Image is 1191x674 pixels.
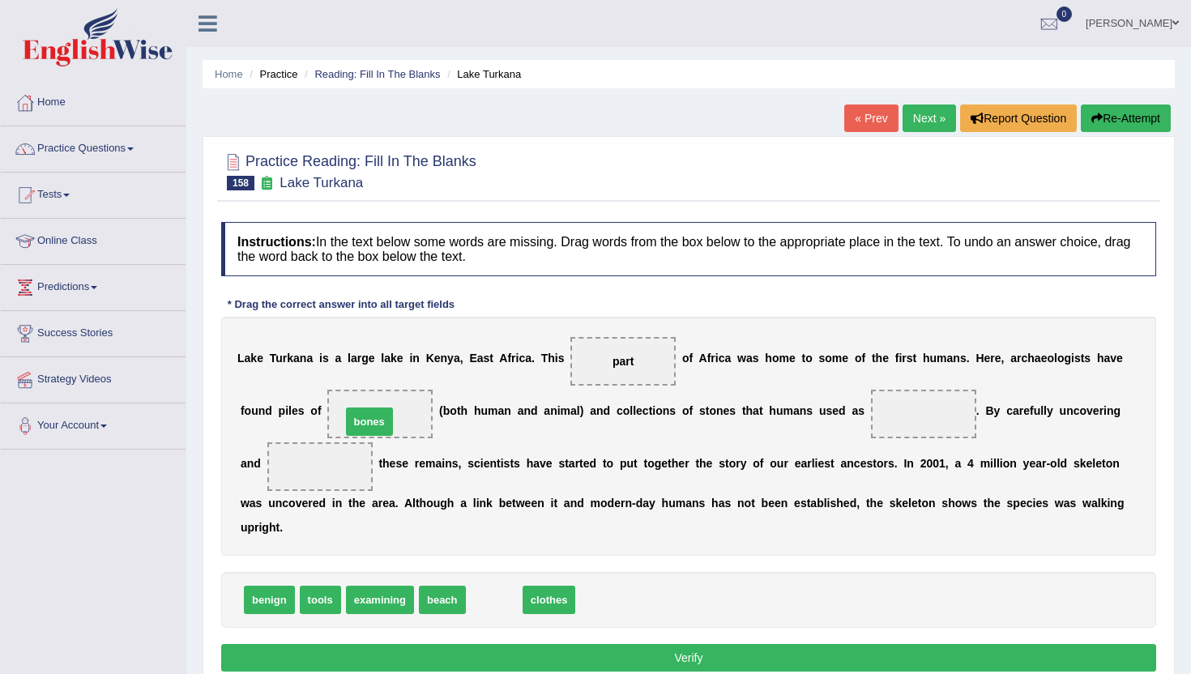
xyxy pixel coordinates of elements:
[682,404,689,417] b: o
[832,352,842,365] b: m
[844,105,898,132] a: « Prev
[678,457,685,470] b: e
[447,352,454,365] b: y
[855,352,862,365] b: o
[716,404,724,417] b: n
[871,390,976,438] span: Drop target
[627,457,634,470] b: u
[994,404,1001,417] b: y
[623,404,630,417] b: o
[682,352,689,365] b: o
[655,457,662,470] b: g
[913,352,917,365] b: t
[1074,352,1081,365] b: s
[484,457,490,470] b: e
[899,352,902,365] b: i
[319,352,322,365] b: i
[583,457,590,470] b: e
[644,457,648,470] b: t
[759,404,763,417] b: t
[1041,352,1048,365] b: e
[1,173,186,213] a: Tests
[546,457,553,470] b: e
[501,457,504,470] b: i
[1034,404,1041,417] b: u
[590,404,596,417] b: a
[617,404,623,417] b: c
[825,352,832,365] b: o
[1017,352,1021,365] b: r
[895,352,899,365] b: f
[753,404,759,417] b: a
[719,457,725,470] b: s
[561,404,570,417] b: m
[300,352,307,365] b: n
[450,404,457,417] b: o
[467,457,474,470] b: s
[1,311,186,352] a: Success Stories
[480,404,488,417] b: u
[789,352,796,365] b: e
[711,352,715,365] b: r
[557,404,561,417] b: i
[335,352,341,365] b: a
[947,352,954,365] b: a
[514,457,520,470] b: s
[474,457,480,470] b: c
[709,404,716,417] b: o
[607,457,614,470] b: o
[540,457,546,470] b: v
[1,357,186,398] a: Strategy Videos
[1114,404,1121,417] b: g
[258,176,275,191] small: Exam occurring question
[832,404,839,417] b: e
[548,352,555,365] b: h
[1,265,186,305] a: Predictions
[265,404,272,417] b: d
[306,352,313,365] b: a
[434,352,441,365] b: e
[633,404,636,417] b: l
[257,352,263,365] b: e
[395,457,402,470] b: s
[736,457,740,470] b: r
[1064,352,1071,365] b: g
[245,66,297,82] li: Practice
[237,235,316,249] b: Instructions:
[967,352,970,365] b: .
[227,176,254,190] span: 158
[1001,352,1005,365] b: ,
[270,352,276,365] b: T
[1074,404,1080,417] b: c
[772,352,779,365] b: o
[1023,404,1030,417] b: e
[819,404,826,417] b: u
[488,404,497,417] b: m
[351,352,357,365] b: a
[930,352,937,365] b: u
[812,457,815,470] b: l
[1099,404,1103,417] b: r
[1084,352,1091,365] b: s
[839,404,846,417] b: d
[976,404,980,417] b: .
[769,404,776,417] b: h
[254,457,261,470] b: d
[241,404,245,417] b: f
[1,80,186,121] a: Home
[937,352,946,365] b: m
[795,457,801,470] b: e
[215,68,243,80] a: Home
[876,352,883,365] b: h
[1006,404,1013,417] b: c
[753,457,760,470] b: o
[1097,352,1104,365] b: h
[580,404,584,417] b: )
[1107,404,1114,417] b: n
[541,352,549,365] b: T
[298,404,305,417] b: s
[489,457,497,470] b: n
[457,404,461,417] b: t
[504,404,511,417] b: n
[1081,105,1171,132] button: Re-Attempt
